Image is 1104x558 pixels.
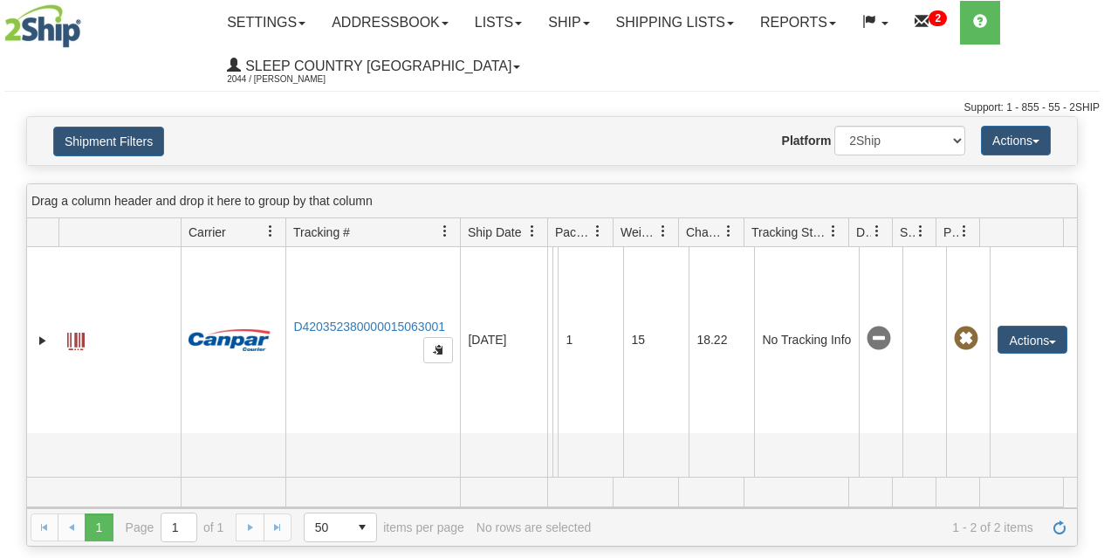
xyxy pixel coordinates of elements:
span: Page sizes drop down [304,513,377,542]
span: Shipment Issues [900,224,915,241]
span: Tracking Status [751,224,827,241]
span: Ship Date [468,224,521,241]
span: 2044 / [PERSON_NAME] [227,71,358,88]
span: Pickup Not Assigned [954,327,978,351]
a: Sleep Country [GEOGRAPHIC_DATA] 2044 / [PERSON_NAME] [214,45,533,88]
td: [DATE] [460,247,547,433]
div: No rows are selected [477,520,592,534]
span: Delivery Status [856,224,871,241]
span: Page of 1 [126,513,224,542]
a: Pickup Status filter column settings [950,217,979,246]
span: Packages [555,224,592,241]
span: select [348,513,376,541]
label: Platform [782,132,832,149]
a: Weight filter column settings [648,217,678,246]
td: [PERSON_NAME] [PERSON_NAME] CA ON MISSISSAUGA L5E 2A8 [547,247,552,433]
a: Expand [34,332,51,349]
a: 2 [902,1,960,45]
a: Ship Date filter column settings [518,217,547,246]
span: Weight [621,224,657,241]
span: Tracking # [293,224,350,241]
a: Charge filter column settings [714,217,744,246]
iframe: chat widget [1064,189,1102,368]
a: Refresh [1046,513,1073,541]
td: 15 [623,247,689,433]
span: Charge [686,224,723,241]
span: 1 - 2 of 2 items [603,520,1033,534]
a: Ship [535,1,602,45]
img: logo2044.jpg [4,4,81,48]
a: Label [67,325,85,353]
td: Sleep Country [GEOGRAPHIC_DATA] Shipping department [GEOGRAPHIC_DATA] [GEOGRAPHIC_DATA] Brampton ... [552,247,558,433]
td: 18.22 [689,247,754,433]
sup: 2 [929,10,947,26]
div: grid grouping header [27,184,1077,218]
a: Settings [214,1,319,45]
a: Addressbook [319,1,462,45]
span: No Tracking Info [867,327,891,351]
img: 14 - Canpar [189,329,271,351]
a: Tracking # filter column settings [430,217,460,246]
button: Actions [981,126,1051,155]
a: Carrier filter column settings [256,217,285,246]
button: Shipment Filters [53,127,164,156]
button: Actions [998,326,1067,354]
span: 50 [315,519,338,536]
div: Support: 1 - 855 - 55 - 2SHIP [4,100,1100,115]
a: Reports [747,1,849,45]
a: Shipping lists [603,1,747,45]
button: Copy to clipboard [423,337,453,363]
span: Page 1 [85,513,113,541]
input: Page 1 [161,513,196,541]
span: items per page [304,513,464,542]
span: Pickup Status [943,224,958,241]
a: Tracking Status filter column settings [819,217,848,246]
span: Sleep Country [GEOGRAPHIC_DATA] [241,59,511,73]
span: Carrier [189,224,226,241]
td: 1 [558,247,623,433]
a: D420352380000015063001 [293,320,445,334]
a: Shipment Issues filter column settings [906,217,936,246]
a: Lists [462,1,535,45]
td: No Tracking Info [754,247,859,433]
a: Delivery Status filter column settings [862,217,892,246]
a: Packages filter column settings [583,217,613,246]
